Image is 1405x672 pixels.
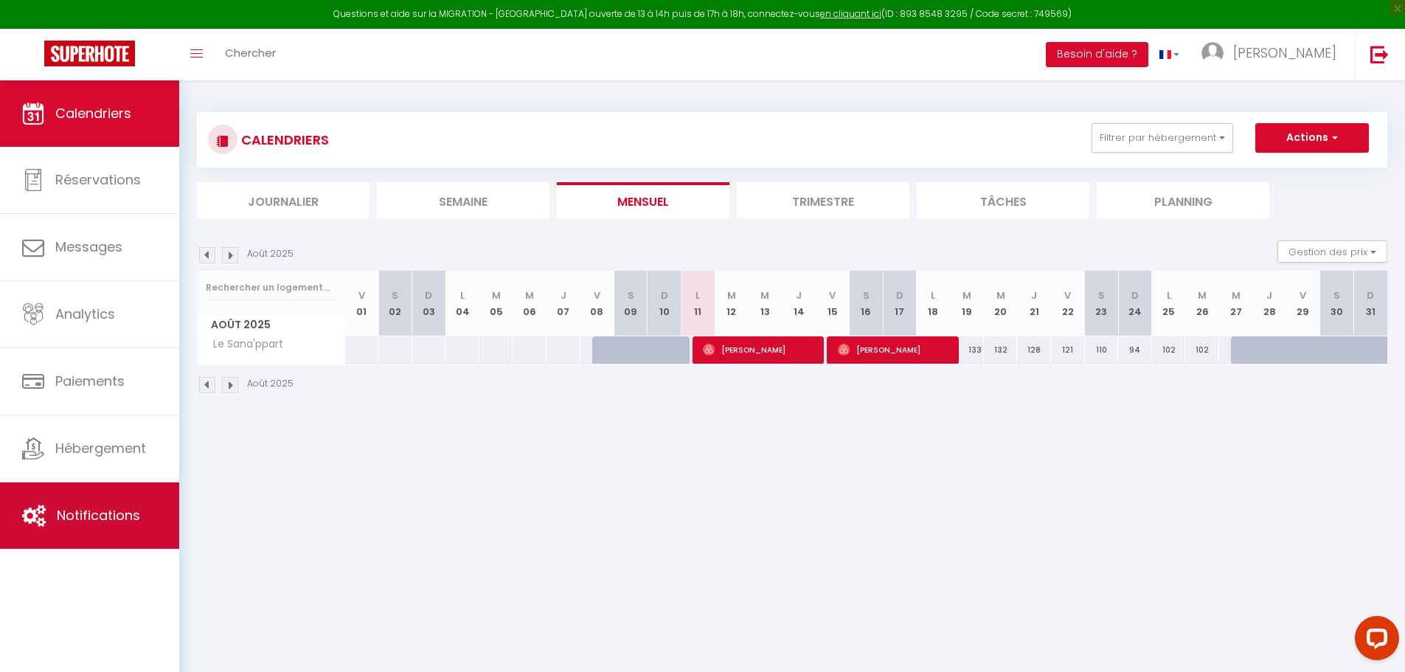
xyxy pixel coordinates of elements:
button: Gestion des prix [1277,240,1387,263]
th: 12 [715,271,749,336]
span: Le Sana'ppart [200,336,287,353]
div: 110 [1085,336,1119,364]
div: 121 [1051,336,1085,364]
span: Analytics [55,305,115,323]
th: 29 [1286,271,1320,336]
abbr: M [727,288,736,302]
th: 14 [782,271,816,336]
p: Août 2025 [247,377,294,391]
abbr: S [392,288,398,302]
abbr: D [1131,288,1139,302]
input: Rechercher un logement... [206,274,336,301]
div: 102 [1152,336,1186,364]
th: 13 [749,271,783,336]
th: 26 [1185,271,1219,336]
img: ... [1201,42,1224,64]
abbr: M [996,288,1005,302]
a: Chercher [214,29,287,80]
th: 15 [816,271,850,336]
th: 23 [1085,271,1119,336]
span: Paiements [55,372,125,390]
abbr: M [1198,288,1207,302]
th: 11 [681,271,715,336]
a: ... [PERSON_NAME] [1190,29,1355,80]
th: 25 [1152,271,1186,336]
abbr: D [1367,288,1374,302]
button: Besoin d'aide ? [1046,42,1148,67]
a: en cliquant ici [820,7,881,20]
span: Notifications [57,506,140,524]
th: 27 [1219,271,1253,336]
li: Semaine [377,182,549,218]
abbr: M [760,288,769,302]
abbr: V [829,288,836,302]
th: 09 [614,271,648,336]
abbr: D [661,288,668,302]
abbr: J [796,288,802,302]
abbr: L [695,288,700,302]
span: [PERSON_NAME] [1233,44,1336,62]
th: 24 [1118,271,1152,336]
abbr: S [1098,288,1105,302]
span: Calendriers [55,104,131,122]
abbr: J [561,288,566,302]
abbr: S [863,288,870,302]
th: 21 [1017,271,1051,336]
th: 17 [883,271,917,336]
th: 03 [412,271,446,336]
img: logout [1370,45,1389,63]
span: [PERSON_NAME] [838,336,951,364]
th: 20 [984,271,1018,336]
abbr: L [1167,288,1171,302]
span: Chercher [225,45,276,60]
div: 132 [984,336,1018,364]
span: Messages [55,238,122,256]
th: 02 [378,271,412,336]
h3: CALENDRIERS [237,123,329,156]
li: Tâches [917,182,1089,218]
abbr: V [594,288,600,302]
abbr: M [962,288,971,302]
th: 06 [513,271,547,336]
button: Filtrer par hébergement [1092,123,1233,153]
div: 94 [1118,336,1152,364]
abbr: V [358,288,365,302]
img: Super Booking [44,41,135,66]
th: 07 [547,271,580,336]
abbr: V [1300,288,1306,302]
iframe: LiveChat chat widget [1343,610,1405,672]
li: Mensuel [557,182,729,218]
div: 128 [1017,336,1051,364]
th: 28 [1253,271,1287,336]
span: [PERSON_NAME] [703,336,816,364]
th: 08 [580,271,614,336]
div: 133 [950,336,984,364]
th: 10 [648,271,681,336]
span: Réservations [55,170,141,189]
abbr: M [492,288,501,302]
abbr: J [1266,288,1272,302]
button: Actions [1255,123,1369,153]
li: Journalier [197,182,370,218]
li: Planning [1097,182,1269,218]
th: 31 [1353,271,1387,336]
abbr: L [460,288,465,302]
th: 01 [345,271,379,336]
li: Trimestre [737,182,909,218]
abbr: S [1333,288,1340,302]
span: Août 2025 [198,314,344,336]
th: 18 [917,271,951,336]
th: 30 [1320,271,1354,336]
div: 102 [1185,336,1219,364]
th: 22 [1051,271,1085,336]
th: 16 [849,271,883,336]
abbr: M [1232,288,1241,302]
th: 04 [445,271,479,336]
span: Hébergement [55,439,146,457]
th: 05 [479,271,513,336]
p: Août 2025 [247,247,294,261]
abbr: D [896,288,903,302]
abbr: S [628,288,634,302]
abbr: V [1064,288,1071,302]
